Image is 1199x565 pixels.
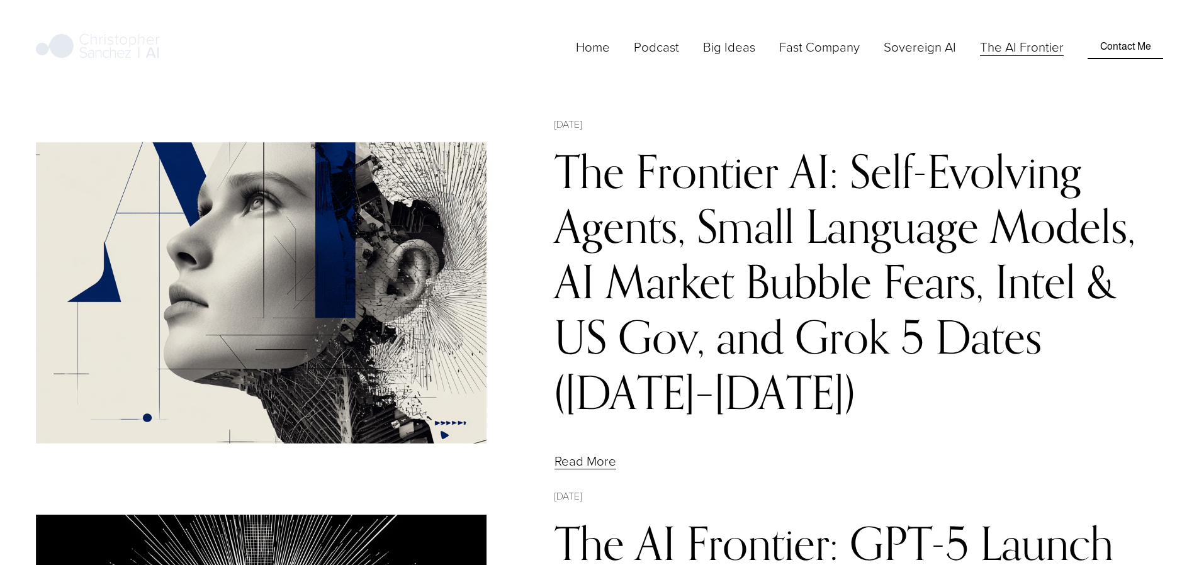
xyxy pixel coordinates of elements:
a: The AI Frontier [980,36,1064,57]
a: The Frontier AI: Self-Evolving Agents, Small Language Models, AI Market Bubble Fears, Intel & US ... [554,143,1135,420]
a: Podcast [634,36,679,57]
span: Fast Company [779,38,860,56]
a: folder dropdown [703,36,755,57]
img: The Frontier AI: Self-Evolving Agents, Small Language Models, AI Market Bubble Fears, Intel &amp;... [36,142,487,444]
img: Christopher Sanchez | AI [36,31,160,63]
a: Contact Me [1088,35,1162,59]
a: Home [576,36,610,57]
a: Read More [554,452,616,470]
span: Big Ideas [703,38,755,56]
time: [DATE] [554,488,582,503]
a: Sovereign AI [884,36,956,57]
a: folder dropdown [779,36,860,57]
time: [DATE] [554,116,582,131]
